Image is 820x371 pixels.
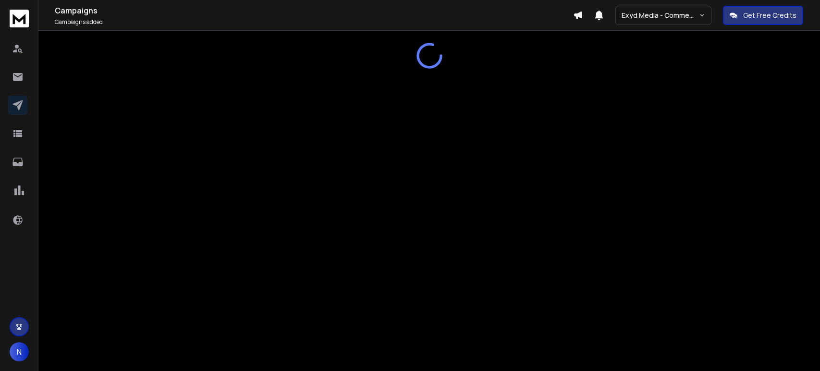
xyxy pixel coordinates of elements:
[10,342,29,361] button: N
[723,6,803,25] button: Get Free Credits
[10,10,29,27] img: logo
[55,18,573,26] p: Campaigns added
[743,11,796,20] p: Get Free Credits
[622,11,699,20] p: Exyd Media - Commercial Cleaning
[55,5,573,16] h1: Campaigns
